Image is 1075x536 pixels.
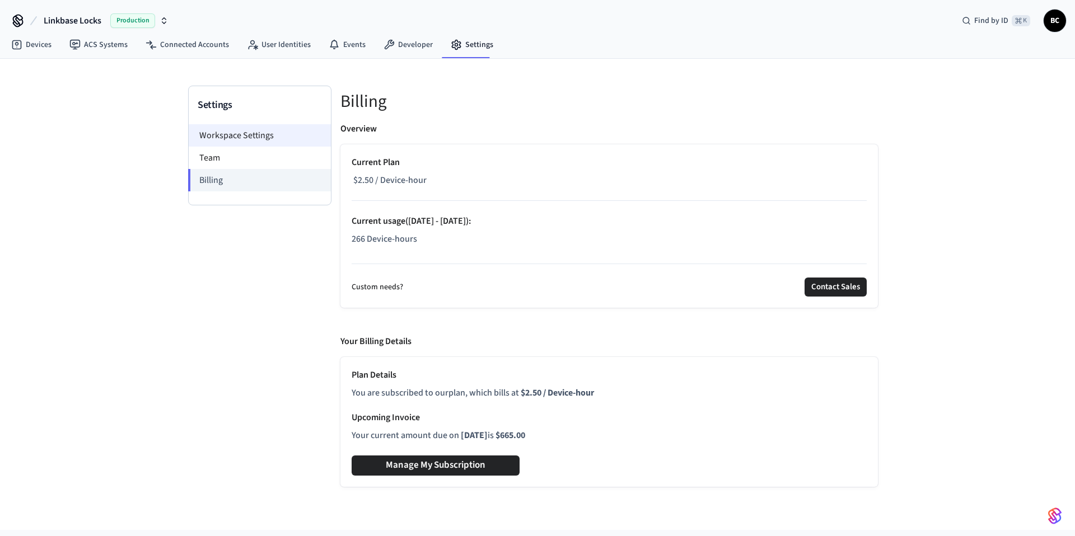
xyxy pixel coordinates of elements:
span: Production [110,13,155,28]
button: Contact Sales [805,278,867,297]
span: ⌘ K [1012,15,1030,26]
p: Current Plan [352,156,867,169]
button: Manage My Subscription [352,455,520,476]
a: Events [320,35,375,55]
h3: Settings [198,97,322,113]
span: $2.50 / Device-hour [353,173,427,187]
a: User Identities [238,35,320,55]
h5: Billing [340,90,878,113]
b: $2.50 / Device-hour [521,387,594,399]
a: Developer [375,35,442,55]
li: Team [189,147,331,169]
p: You are subscribed to our plan, which bills at [352,386,867,399]
p: Plan Details [352,368,867,382]
a: Devices [2,35,60,55]
li: Billing [188,169,331,191]
div: Custom needs? [352,278,867,297]
a: Connected Accounts [137,35,238,55]
p: 266 Device-hours [352,232,867,246]
b: [DATE] [461,429,488,441]
span: Linkbase Locks [44,14,101,27]
b: $665.00 [496,429,525,441]
p: Your Billing Details [340,335,412,348]
img: SeamLogoGradient.69752ec5.svg [1048,507,1062,525]
li: Workspace Settings [189,124,331,147]
p: Your current amount due on is [352,429,867,442]
button: BC [1044,10,1066,32]
p: Overview [340,122,377,135]
span: Find by ID [974,15,1008,26]
span: BC [1045,11,1065,31]
div: Find by ID⌘ K [953,11,1039,31]
p: Current usage ([DATE] - [DATE]) : [352,214,867,228]
a: ACS Systems [60,35,137,55]
a: Settings [442,35,502,55]
p: Upcoming Invoice [352,411,867,424]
